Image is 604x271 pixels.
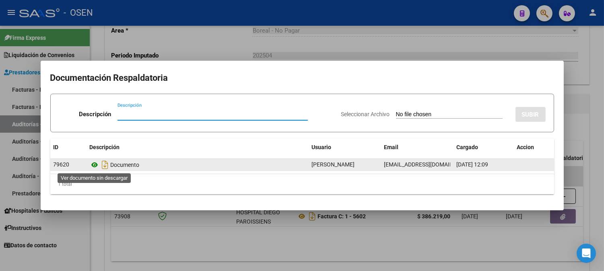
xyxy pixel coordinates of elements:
[457,161,489,168] span: [DATE] 12:09
[312,144,332,150] span: Usuario
[50,70,554,86] h2: Documentación Respaldatoria
[577,244,596,263] div: Open Intercom Messenger
[312,161,355,168] span: [PERSON_NAME]
[100,158,111,171] i: Descargar documento
[341,111,390,117] span: Seleccionar Archivo
[515,107,546,122] button: SUBIR
[309,139,381,156] datatable-header-cell: Usuario
[454,139,514,156] datatable-header-cell: Cargado
[54,144,59,150] span: ID
[50,174,554,194] div: 1 total
[381,139,454,156] datatable-header-cell: Email
[517,144,534,150] span: Accion
[457,144,478,150] span: Cargado
[514,139,554,156] datatable-header-cell: Accion
[90,144,120,150] span: Descripción
[79,110,111,119] p: Descripción
[50,139,87,156] datatable-header-cell: ID
[522,111,539,118] span: SUBIR
[54,161,70,168] span: 79620
[90,158,305,171] div: Documento
[384,161,474,168] span: [EMAIL_ADDRESS][DOMAIN_NAME]
[384,144,399,150] span: Email
[87,139,309,156] datatable-header-cell: Descripción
